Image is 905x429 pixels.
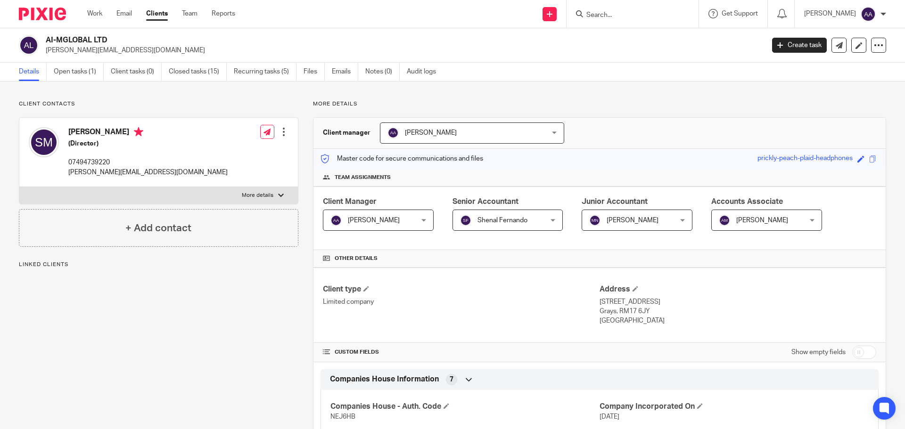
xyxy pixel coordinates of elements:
a: Email [116,9,132,18]
a: Team [182,9,197,18]
p: [STREET_ADDRESS] [600,297,876,307]
span: Junior Accountant [582,198,648,205]
a: Audit logs [407,63,443,81]
h5: (Director) [68,139,228,148]
img: svg%3E [719,215,730,226]
span: 7 [450,375,453,384]
input: Search [585,11,670,20]
p: Grays, RM17 6JY [600,307,876,316]
img: svg%3E [19,35,39,55]
h4: Address [600,284,876,294]
p: Client contacts [19,100,298,108]
span: [PERSON_NAME] [736,217,788,224]
h2: AI-MGLOBAL LTD [46,35,616,45]
a: Notes (0) [365,63,400,81]
p: 07494739220 [68,158,228,167]
img: svg%3E [861,7,876,22]
a: Recurring tasks (5) [234,63,296,81]
p: [PERSON_NAME][EMAIL_ADDRESS][DOMAIN_NAME] [68,168,228,177]
h4: + Add contact [125,221,191,235]
div: prickly-peach-plaid-headphones [757,154,853,164]
a: Create task [772,38,827,53]
span: [PERSON_NAME] [405,130,457,136]
span: Senior Accountant [452,198,518,205]
span: Other details [335,255,378,262]
a: Clients [146,9,168,18]
span: Client Manager [323,198,377,205]
p: Linked clients [19,261,298,268]
span: Team assignments [335,174,391,181]
p: More details [242,192,273,199]
h4: Client type [323,284,600,294]
img: svg%3E [460,215,471,226]
a: Open tasks (1) [54,63,104,81]
a: Work [87,9,102,18]
span: [PERSON_NAME] [348,217,400,224]
span: Shenal Fernando [477,217,527,224]
h4: Companies House - Auth. Code [330,402,600,412]
span: NEJ6HB [330,413,355,420]
label: Show empty fields [791,348,846,357]
span: [PERSON_NAME] [607,217,658,224]
span: [DATE] [600,413,619,420]
p: [PERSON_NAME][EMAIL_ADDRESS][DOMAIN_NAME] [46,46,758,55]
img: svg%3E [387,127,399,138]
p: More details [313,100,886,108]
h4: CUSTOM FIELDS [323,348,600,356]
a: Emails [332,63,358,81]
h3: Client manager [323,128,370,138]
img: svg%3E [29,127,59,157]
img: svg%3E [330,215,342,226]
h4: [PERSON_NAME] [68,127,228,139]
p: [GEOGRAPHIC_DATA] [600,316,876,325]
p: [PERSON_NAME] [804,9,856,18]
i: Primary [134,127,143,137]
p: Limited company [323,297,600,307]
a: Reports [212,9,235,18]
span: Get Support [722,10,758,17]
p: Master code for secure communications and files [321,154,483,163]
a: Client tasks (0) [111,63,162,81]
a: Details [19,63,47,81]
img: svg%3E [589,215,601,226]
a: Files [304,63,325,81]
span: Accounts Associate [711,198,783,205]
img: Pixie [19,8,66,20]
a: Closed tasks (15) [169,63,227,81]
h4: Company Incorporated On [600,402,869,412]
span: Companies House Information [330,374,439,384]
